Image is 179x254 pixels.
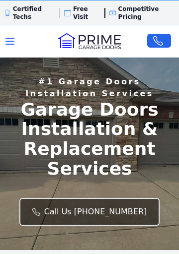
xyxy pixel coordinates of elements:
[19,198,160,226] a: Call Us [PHONE_NUMBER]
[8,76,171,100] p: #1 Garage Doors Installation Services
[58,33,121,49] img: Logo
[73,5,100,21] p: Free Visit
[13,5,56,21] p: Certified Techs
[8,100,171,178] span: Garage Doors Installation & Replacement Services
[118,5,175,21] p: Competitive Pricing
